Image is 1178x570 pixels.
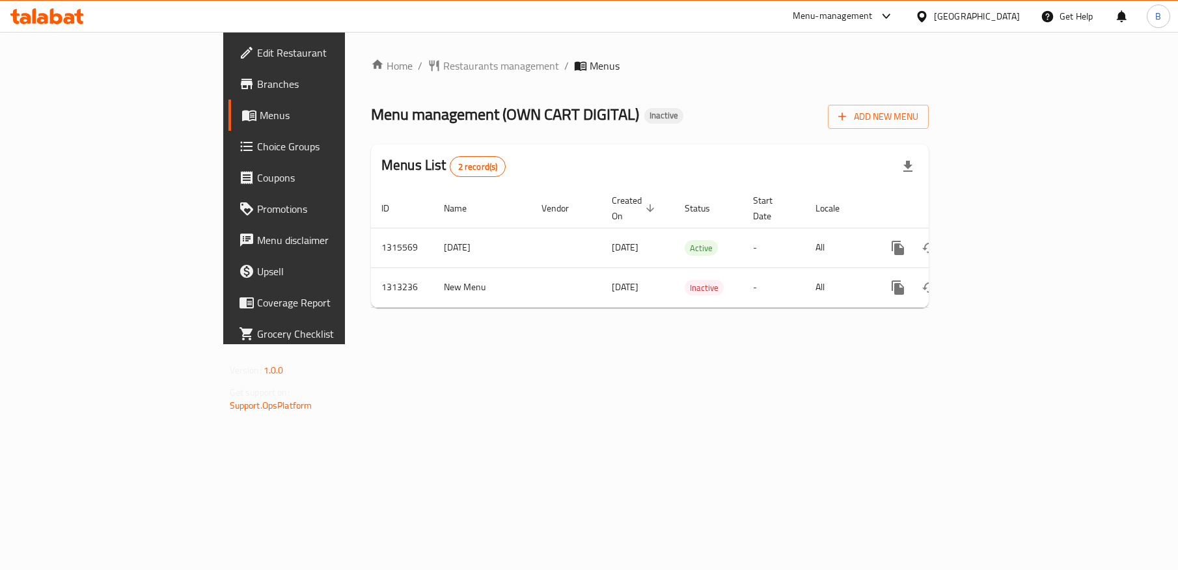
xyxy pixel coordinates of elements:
a: Upsell [228,256,420,287]
span: Menus [260,107,409,123]
div: Inactive [644,108,683,124]
span: Upsell [257,264,409,279]
a: Menus [228,100,420,131]
div: [GEOGRAPHIC_DATA] [934,9,1020,23]
span: Menu management ( OWN CART DIGITAL ) [371,100,639,129]
a: Choice Groups [228,131,420,162]
span: Name [444,200,484,216]
td: New Menu [433,267,531,307]
li: / [564,58,569,74]
span: Start Date [753,193,789,224]
span: Vendor [541,200,586,216]
a: Coupons [228,162,420,193]
a: Coverage Report [228,287,420,318]
span: ID [381,200,406,216]
span: Restaurants management [443,58,559,74]
td: All [805,267,872,307]
table: enhanced table [371,189,1018,308]
a: Edit Restaurant [228,37,420,68]
span: Branches [257,76,409,92]
button: Add New Menu [828,105,929,129]
span: Menus [590,58,620,74]
span: 1.0.0 [264,362,284,379]
span: Locale [815,200,856,216]
a: Promotions [228,193,420,224]
span: Version: [230,362,262,379]
span: B [1155,9,1161,23]
span: Coupons [257,170,409,185]
button: Change Status [914,272,945,303]
span: Edit Restaurant [257,45,409,61]
a: Support.OpsPlatform [230,397,312,414]
nav: breadcrumb [371,58,929,74]
a: Branches [228,68,420,100]
span: Inactive [685,280,724,295]
span: Inactive [644,110,683,121]
div: Menu-management [793,8,873,24]
td: - [743,267,805,307]
a: Restaurants management [428,58,559,74]
h2: Menus List [381,156,506,177]
span: Active [685,241,718,256]
span: [DATE] [612,278,638,295]
td: [DATE] [433,228,531,267]
a: Grocery Checklist [228,318,420,349]
span: Status [685,200,727,216]
span: Choice Groups [257,139,409,154]
span: Grocery Checklist [257,326,409,342]
td: - [743,228,805,267]
span: Get support on: [230,384,290,401]
button: more [883,232,914,264]
td: All [805,228,872,267]
div: Active [685,240,718,256]
span: Coverage Report [257,295,409,310]
a: Menu disclaimer [228,224,420,256]
th: Actions [872,189,1018,228]
button: more [883,272,914,303]
span: Promotions [257,201,409,217]
li: / [418,58,422,74]
div: Export file [892,151,924,182]
span: [DATE] [612,239,638,256]
span: Add New Menu [838,109,918,125]
span: Created On [612,193,659,224]
div: Total records count [450,156,506,177]
span: Menu disclaimer [257,232,409,248]
span: 2 record(s) [450,161,506,173]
